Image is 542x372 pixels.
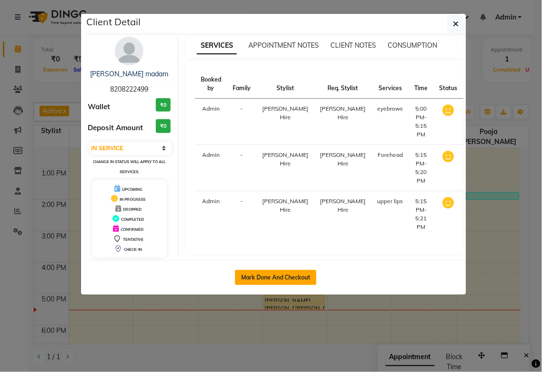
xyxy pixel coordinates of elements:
span: CHECK-IN [124,247,142,252]
td: 5:15 PM-5:20 PM [409,145,434,191]
td: - [227,191,256,238]
span: Deposit Amount [88,123,143,134]
th: Booked by [195,70,227,99]
img: avatar [115,37,143,65]
th: Req. Stylist [314,70,372,99]
h3: ₹0 [156,119,171,133]
td: Admin [195,145,227,191]
span: SERVICES [197,37,237,54]
th: Services [372,70,409,99]
span: [PERSON_NAME] Hire [320,197,366,213]
th: Time [409,70,434,99]
span: [PERSON_NAME] Hire [262,197,308,213]
span: CLIENT NOTES [330,41,377,50]
td: - [227,99,256,145]
span: [PERSON_NAME] Hire [262,105,308,121]
span: COMPLETED [121,217,144,222]
a: [PERSON_NAME] madam [90,70,168,78]
span: APPOINTMENT NOTES [248,41,319,50]
td: - [227,145,256,191]
td: Admin [195,99,227,145]
span: DROPPED [123,207,142,212]
span: Wallet [88,102,111,113]
th: Stylist [256,70,314,99]
td: Admin [195,191,227,238]
div: Forehead [378,151,403,159]
span: [PERSON_NAME] Hire [262,151,308,167]
span: CONFIRMED [121,227,143,232]
td: 5:00 PM-5:15 PM [409,99,434,145]
span: 8208222499 [110,85,148,93]
td: 5:15 PM-5:21 PM [409,191,434,238]
th: Status [434,70,463,99]
div: upper lips [378,197,403,206]
div: eyebrows [378,104,403,113]
small: Change in status will apply to all services. [93,159,165,174]
span: [PERSON_NAME] Hire [320,151,366,167]
th: Family [227,70,256,99]
span: CONSUMPTION [388,41,438,50]
button: Mark Done And Checkout [235,270,317,285]
span: [PERSON_NAME] Hire [320,105,366,121]
span: UPCOMING [122,187,143,192]
span: IN PROGRESS [120,197,145,202]
h3: ₹0 [156,98,171,112]
span: TENTATIVE [123,237,143,242]
h5: Client Detail [87,15,141,29]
